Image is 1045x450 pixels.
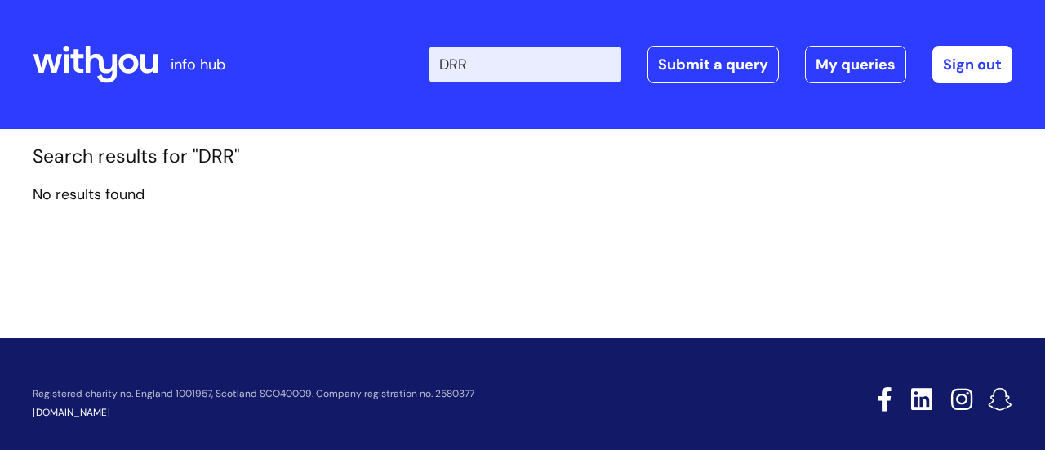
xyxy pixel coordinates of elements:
p: No results found [33,181,1012,207]
input: Search [429,47,621,82]
p: info hub [171,51,225,78]
div: | - [429,46,1012,83]
a: My queries [805,46,906,83]
h1: Search results for "DRR" [33,145,1012,168]
a: [DOMAIN_NAME] [33,406,110,419]
a: Sign out [932,46,1012,83]
p: Registered charity no. England 1001957, Scotland SCO40009. Company registration no. 2580377 [33,389,761,399]
a: Submit a query [647,46,779,83]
